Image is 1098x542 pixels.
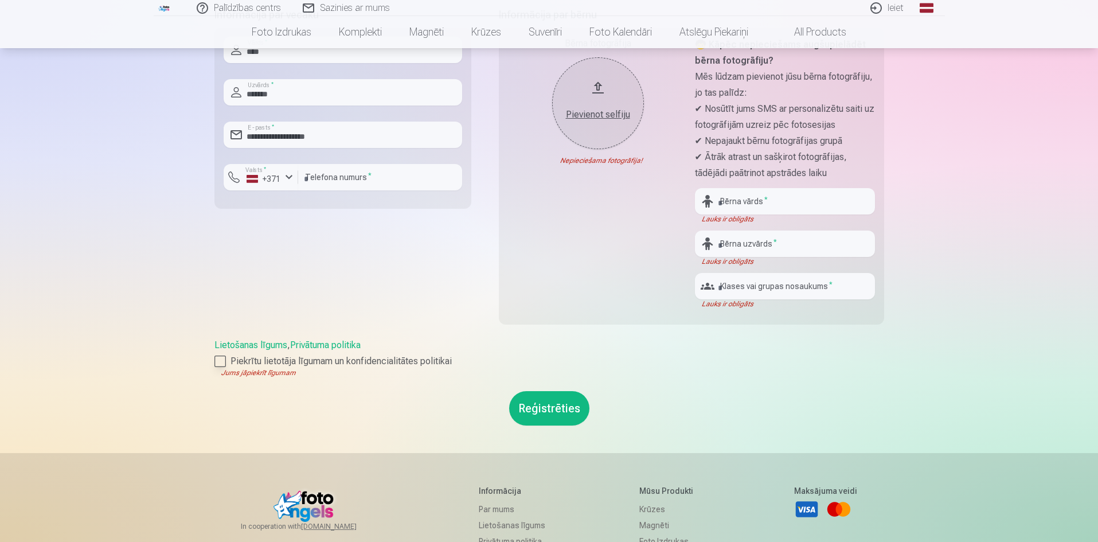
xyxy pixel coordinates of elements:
a: Par mums [479,501,545,517]
a: All products [762,16,860,48]
a: Lietošanas līgums [479,517,545,533]
span: In cooperation with [241,522,384,531]
div: , [214,338,884,377]
p: ✔ Ātrāk atrast un sašķirot fotogrāfijas, tādējādi paātrinot apstrādes laiku [695,149,875,181]
label: Piekrītu lietotāja līgumam un konfidencialitātes politikai [214,354,884,368]
p: ✔ Nepajaukt bērnu fotogrāfijas grupā [695,133,875,149]
a: Magnēti [639,517,700,533]
label: Valsts [242,166,270,174]
a: Lietošanas līgums [214,340,287,350]
img: /fa1 [158,5,171,11]
a: Krūzes [458,16,515,48]
div: Pievienot selfiju [564,108,632,122]
div: Nepieciešama fotogrāfija! [508,156,688,165]
div: Lauks ir obligāts [695,299,875,309]
button: Reģistrēties [509,391,589,426]
div: Lauks ir obligāts [695,257,875,266]
a: Visa [794,497,819,522]
a: Atslēgu piekariņi [666,16,762,48]
a: Krūzes [639,501,700,517]
button: Valsts*+371 [224,164,298,190]
h5: Mūsu produkti [639,485,700,497]
a: Privātuma politika [290,340,361,350]
a: Mastercard [826,497,851,522]
h5: Maksājuma veidi [794,485,857,497]
button: Pievienot selfiju [552,57,644,149]
a: Foto kalendāri [576,16,666,48]
a: Suvenīri [515,16,576,48]
h5: Informācija [479,485,545,497]
a: Komplekti [325,16,396,48]
p: Mēs lūdzam pievienot jūsu bērna fotogrāfiju, jo tas palīdz: [695,69,875,101]
p: ✔ Nosūtīt jums SMS ar personalizētu saiti uz fotogrāfijām uzreiz pēc fotosesijas [695,101,875,133]
a: [DOMAIN_NAME] [301,522,384,531]
div: Jums jāpiekrīt līgumam [214,368,884,377]
div: Lauks ir obligāts [695,215,875,224]
a: Magnēti [396,16,458,48]
a: Foto izdrukas [238,16,325,48]
div: +371 [247,173,281,185]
